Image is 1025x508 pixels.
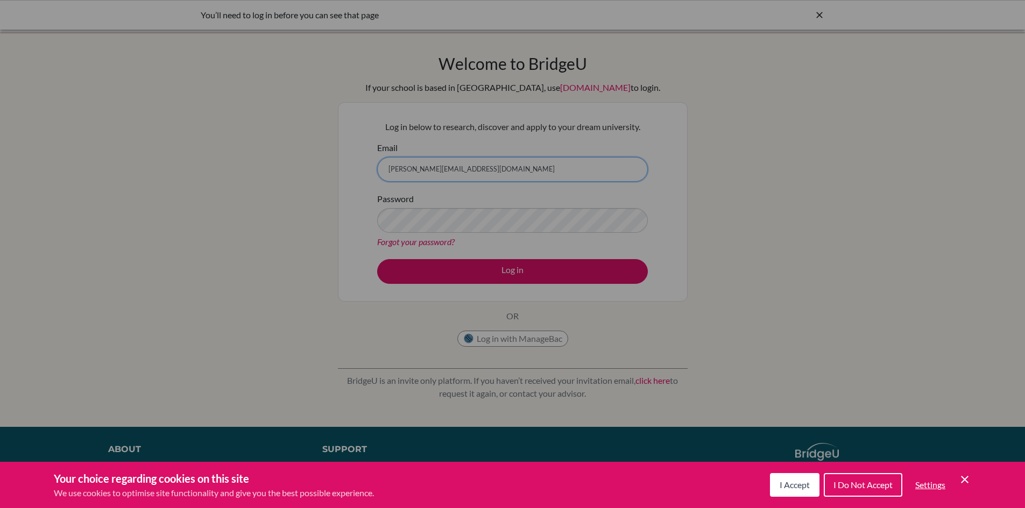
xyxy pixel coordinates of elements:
[780,480,810,490] span: I Accept
[770,473,819,497] button: I Accept
[54,486,374,499] p: We use cookies to optimise site functionality and give you the best possible experience.
[907,474,954,496] button: Settings
[54,470,374,486] h3: Your choice regarding cookies on this site
[833,480,893,490] span: I Do Not Accept
[958,473,971,486] button: Save and close
[915,480,945,490] span: Settings
[824,473,902,497] button: I Do Not Accept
